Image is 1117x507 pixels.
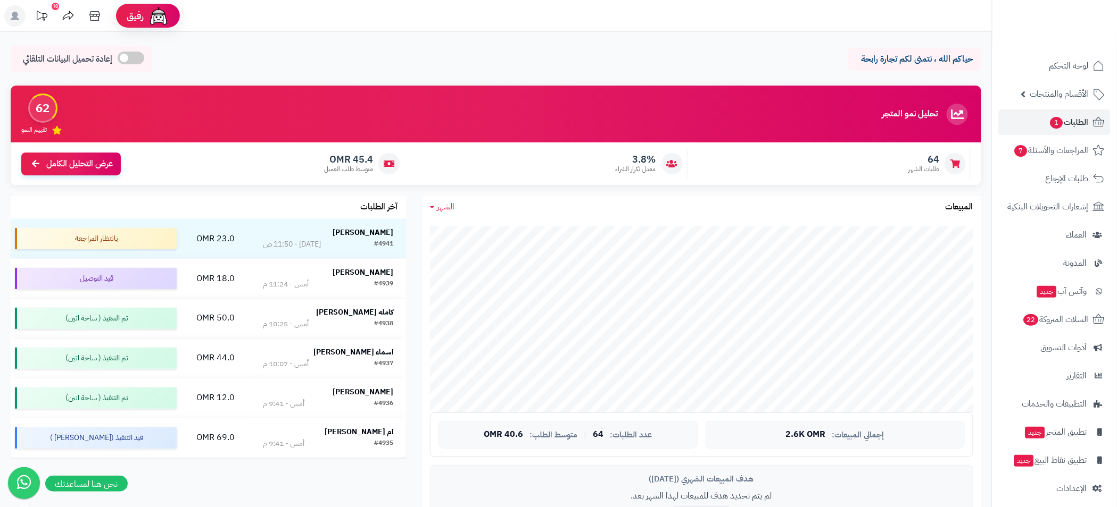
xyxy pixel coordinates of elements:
strong: [PERSON_NAME] [333,386,394,398]
span: تقييم النمو [21,125,47,134]
span: الإعدادات [1057,481,1087,496]
span: معدل تكرار الشراء [616,165,656,174]
span: التطبيقات والخدمات [1022,396,1087,411]
td: 18.0 OMR [181,259,251,298]
strong: [PERSON_NAME] [333,267,394,278]
td: 12.0 OMR [181,378,251,418]
span: وآتس آب [1036,284,1087,299]
strong: اسماء [PERSON_NAME] [314,347,394,358]
div: #4936 [375,399,394,409]
span: 40.6 OMR [484,430,523,440]
strong: [PERSON_NAME] [333,227,394,238]
a: الإعدادات [999,476,1111,501]
a: التقارير [999,363,1111,388]
div: تم التنفيذ ( ساحة اتين) [15,348,177,369]
span: 3.8% [616,154,656,165]
a: التطبيقات والخدمات [999,391,1111,417]
span: أدوات التسويق [1041,340,1087,355]
div: هدف المبيعات الشهري ([DATE]) [438,474,965,485]
div: 10 [52,3,59,10]
span: عدد الطلبات: [610,430,652,440]
div: تم التنفيذ ( ساحة اتين) [15,308,177,329]
span: 64 [908,154,939,165]
div: أمس - 10:25 م [263,319,309,329]
span: التقارير [1067,368,1087,383]
span: 2.6K OMR [786,430,826,440]
div: أمس - 11:24 م [263,279,309,290]
div: أمس - 9:41 م [263,399,304,409]
div: #4935 [375,438,394,449]
td: 44.0 OMR [181,339,251,378]
span: 22 [1023,314,1039,326]
p: حياكم الله ، نتمنى لكم تجارة رابحة [856,53,973,65]
span: المدونة [1064,256,1087,271]
div: #4938 [375,319,394,329]
span: تطبيق نقاط البيع [1013,453,1087,468]
span: العملاء [1066,227,1087,242]
span: المراجعات والأسئلة [1014,143,1089,158]
div: بانتظار المراجعة [15,228,177,249]
a: المراجعات والأسئلة7 [999,138,1111,163]
h3: آخر الطلبات [361,202,398,212]
span: الطلبات [1049,115,1089,130]
a: إشعارات التحويلات البنكية [999,194,1111,219]
a: عرض التحليل الكامل [21,153,121,175]
div: تم التنفيذ ( ساحة اتين) [15,387,177,409]
a: الشهر [430,201,455,213]
div: قيد التوصيل [15,268,177,289]
span: الأقسام والمنتجات [1030,87,1089,102]
span: طلبات الإرجاع [1046,171,1089,186]
td: 23.0 OMR [181,219,251,258]
span: 64 [593,430,603,440]
a: طلبات الإرجاع [999,166,1111,191]
div: #4941 [375,239,394,250]
span: إجمالي المبيعات: [832,430,884,440]
a: الطلبات1 [999,109,1111,135]
span: جديد [1014,455,1034,467]
span: | [584,430,586,438]
p: لم يتم تحديد هدف للمبيعات لهذا الشهر بعد. [438,490,965,502]
div: قيد التنفيذ ([PERSON_NAME] ) [15,427,177,449]
span: طلبات الشهر [908,165,939,174]
span: متوسط طلب العميل [324,165,373,174]
span: 7 [1014,145,1028,157]
strong: ام [PERSON_NAME] [325,426,394,437]
span: السلات المتروكة [1023,312,1089,327]
span: تطبيق المتجر [1024,425,1087,440]
td: 69.0 OMR [181,418,251,458]
span: 1 [1050,116,1064,129]
a: وآتس آبجديد [999,278,1111,304]
a: المدونة [999,250,1111,276]
a: تطبيق نقاط البيعجديد [999,447,1111,473]
div: #4939 [375,279,394,290]
span: متوسط الطلب: [529,430,577,440]
span: إشعارات التحويلات البنكية [1008,199,1089,214]
span: لوحة التحكم [1049,58,1089,73]
h3: تحليل نمو المتجر [882,109,938,119]
div: أمس - 9:41 م [263,438,304,449]
a: العملاء [999,222,1111,248]
td: 50.0 OMR [181,299,251,338]
img: ai-face.png [148,5,169,27]
a: تحديثات المنصة [28,5,55,29]
div: #4937 [375,359,394,369]
a: أدوات التسويق [999,335,1111,360]
span: إعادة تحميل البيانات التلقائي [23,53,112,65]
a: تطبيق المتجرجديد [999,419,1111,445]
strong: كامله [PERSON_NAME] [317,307,394,318]
span: الشهر [437,200,455,213]
span: عرض التحليل الكامل [46,158,113,170]
span: رفيق [127,10,144,22]
img: logo-2.png [1045,18,1107,40]
div: [DATE] - 11:50 ص [263,239,321,250]
a: السلات المتروكة22 [999,307,1111,332]
span: جديد [1037,286,1057,298]
h3: المبيعات [945,202,973,212]
a: لوحة التحكم [999,53,1111,79]
span: 45.4 OMR [324,154,373,165]
div: أمس - 10:07 م [263,359,309,369]
span: جديد [1025,427,1045,438]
